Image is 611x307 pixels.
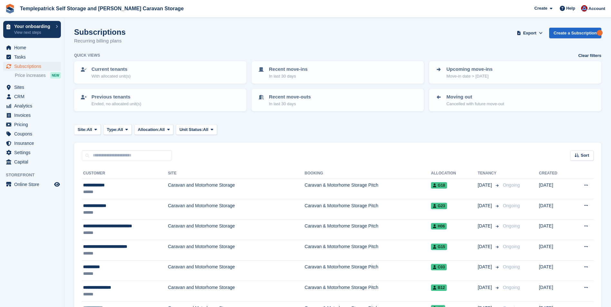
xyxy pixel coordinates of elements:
a: menu [3,92,61,101]
th: Tenancy [478,168,500,179]
span: Ongoing [503,182,520,188]
span: All [159,126,165,133]
span: CRM [14,92,53,101]
button: Unit Status: All [176,124,217,135]
span: Ongoing [503,203,520,208]
button: Site: All [74,124,101,135]
a: menu [3,62,61,71]
span: Invoices [14,111,53,120]
span: Analytics [14,101,53,110]
span: Ongoing [503,223,520,228]
span: Home [14,43,53,52]
td: Caravan & Motorhome Storage Pitch [305,240,431,260]
td: [DATE] [539,199,570,219]
a: menu [3,139,61,148]
span: Coupons [14,129,53,138]
th: Created [539,168,570,179]
td: Caravan & Motorhome Storage Pitch [305,179,431,199]
div: NEW [50,72,61,79]
span: Sites [14,83,53,92]
span: All [118,126,123,133]
h1: Subscriptions [74,28,126,36]
span: Ongoing [503,264,520,269]
span: Online Store [14,180,53,189]
a: Previous tenants Ended, no allocated unit(s) [75,89,246,111]
span: G18 [431,182,447,189]
span: [DATE] [478,264,493,270]
span: Storefront [6,172,64,178]
span: Allocation: [138,126,159,133]
td: Caravan and Motorhome Storage [168,179,305,199]
span: [DATE] [478,182,493,189]
td: Caravan & Motorhome Storage Pitch [305,219,431,240]
span: H06 [431,223,447,229]
span: [DATE] [478,223,493,229]
a: Templepatrick Self Storage and [PERSON_NAME] Caravan Storage [17,3,186,14]
td: Caravan and Motorhome Storage [168,240,305,260]
p: Move-in date > [DATE] [446,73,492,79]
span: G15 [431,244,447,250]
button: Allocation: All [134,124,174,135]
span: [DATE] [478,202,493,209]
img: Leigh [581,5,587,12]
span: B12 [431,284,447,291]
span: Ongoing [503,244,520,249]
a: menu [3,157,61,166]
a: menu [3,83,61,92]
a: Upcoming move-ins Move-in date > [DATE] [430,62,601,83]
p: Recurring billing plans [74,37,126,45]
th: Booking [305,168,431,179]
span: Type: [107,126,118,133]
span: C03 [431,264,447,270]
a: menu [3,120,61,129]
a: menu [3,43,61,52]
span: Pricing [14,120,53,129]
span: All [87,126,92,133]
span: Subscriptions [14,62,53,71]
td: [DATE] [539,219,570,240]
p: Recent move-ins [269,66,308,73]
a: menu [3,111,61,120]
p: Moving out [446,93,504,101]
span: Ongoing [503,285,520,290]
a: menu [3,129,61,138]
span: Account [588,5,605,12]
span: Site: [78,126,87,133]
td: [DATE] [539,260,570,281]
span: [DATE] [478,284,493,291]
a: Recent move-ins In last 30 days [252,62,423,83]
a: Moving out Cancelled with future move-out [430,89,601,111]
p: View next steps [14,30,53,35]
td: Caravan & Motorhome Storage Pitch [305,281,431,302]
div: Tooltip anchor [597,30,603,36]
span: Create [534,5,547,12]
p: Previous tenants [91,93,141,101]
p: Cancelled with future move-out [446,101,504,107]
td: Caravan and Motorhome Storage [168,219,305,240]
p: With allocated unit(s) [91,73,130,79]
span: Sort [581,152,589,159]
h6: Quick views [74,52,100,58]
a: Clear filters [578,52,601,59]
p: In last 30 days [269,101,311,107]
td: Caravan and Motorhome Storage [168,281,305,302]
td: [DATE] [539,179,570,199]
p: Your onboarding [14,24,53,29]
img: stora-icon-8386f47178a22dfd0bd8f6a31ec36ba5ce8667c1dd55bd0f319d3a0aa187defe.svg [5,4,15,14]
td: Caravan & Motorhome Storage Pitch [305,199,431,219]
td: [DATE] [539,240,570,260]
button: Export [516,28,544,38]
td: Caravan & Motorhome Storage Pitch [305,260,431,281]
span: G23 [431,203,447,209]
a: menu [3,148,61,157]
button: Type: All [103,124,132,135]
th: Allocation [431,168,478,179]
span: [DATE] [478,243,493,250]
span: Tasks [14,52,53,61]
a: Preview store [53,181,61,188]
span: Unit Status: [179,126,203,133]
a: menu [3,101,61,110]
span: All [203,126,208,133]
p: Ended, no allocated unit(s) [91,101,141,107]
a: menu [3,180,61,189]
